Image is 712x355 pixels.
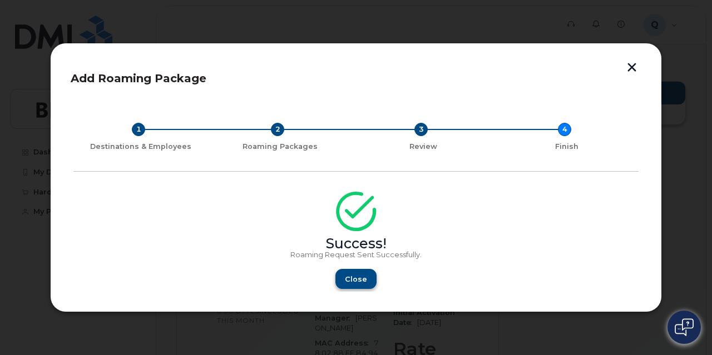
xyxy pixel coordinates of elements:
div: Success! [73,239,639,248]
div: Review [356,142,491,151]
div: 2 [271,123,284,136]
img: Open chat [675,318,694,336]
div: Destinations & Employees [78,142,204,151]
span: Close [345,274,367,284]
div: 3 [414,123,428,136]
button: Close [335,269,377,289]
p: Roaming Request Sent Successfully. [73,251,639,259]
span: Add Roaming Package [71,72,206,85]
div: Roaming Packages [212,142,347,151]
